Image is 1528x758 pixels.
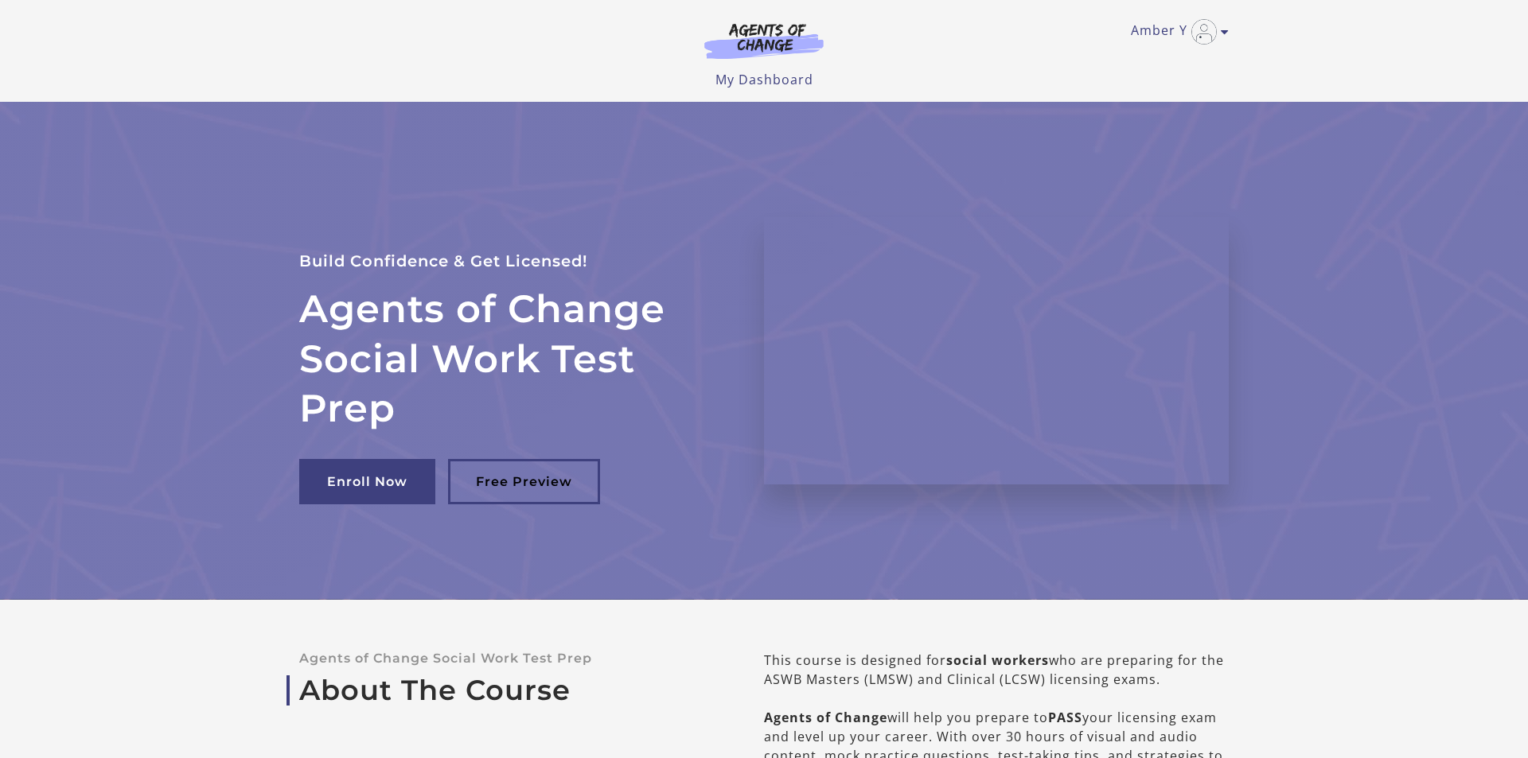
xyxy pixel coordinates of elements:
a: Enroll Now [299,459,435,504]
a: Free Preview [448,459,600,504]
b: Agents of Change [764,709,887,726]
b: PASS [1048,709,1082,726]
a: Toggle menu [1131,19,1221,45]
h2: Agents of Change Social Work Test Prep [299,284,726,433]
p: Agents of Change Social Work Test Prep [299,651,713,666]
b: social workers [946,651,1049,669]
p: Build Confidence & Get Licensed! [299,248,726,274]
a: My Dashboard [715,71,813,88]
img: Agents of Change Logo [688,22,840,59]
a: About The Course [299,674,713,707]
